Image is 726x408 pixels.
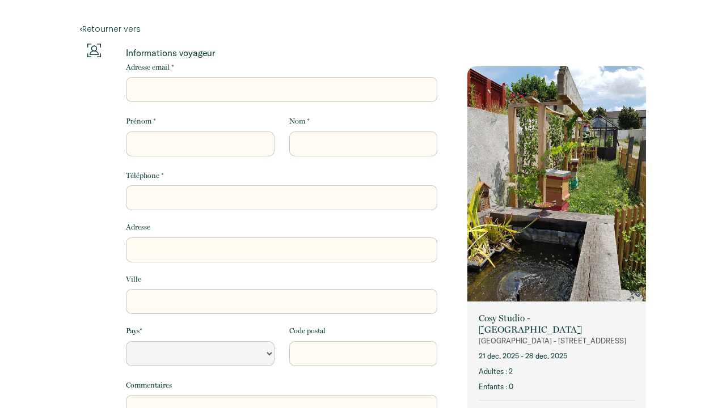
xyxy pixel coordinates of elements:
[126,274,141,285] label: Ville
[126,325,142,337] label: Pays
[126,222,150,233] label: Adresse
[126,380,172,391] label: Commentaires
[479,351,635,362] p: 21 déc. 2025 - 28 déc. 2025
[126,170,164,181] label: Téléphone *
[126,341,274,366] select: Default select example
[467,66,646,304] img: rental-image
[289,116,310,127] label: Nom *
[479,313,635,335] p: Cosy Studio - [GEOGRAPHIC_DATA]
[80,23,646,35] a: Retourner vers
[126,62,174,73] label: Adresse email *
[126,116,156,127] label: Prénom *
[479,335,635,346] p: [GEOGRAPHIC_DATA] - [STREET_ADDRESS]
[289,325,326,337] label: Code postal
[87,44,101,57] img: guests-info
[479,381,635,392] p: Enfants : 0
[126,47,437,58] p: Informations voyageur
[479,366,635,377] p: Adultes : 2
